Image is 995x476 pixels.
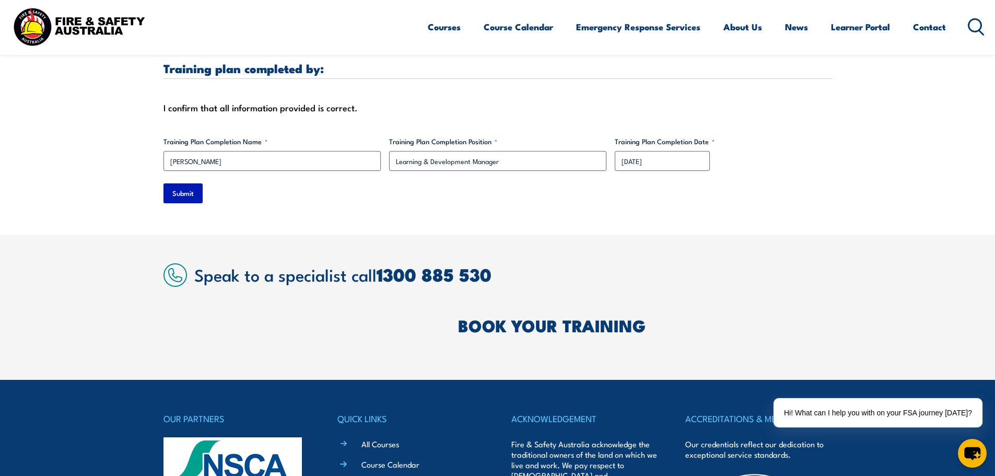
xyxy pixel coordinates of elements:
[163,100,832,115] div: I confirm that all information provided is correct.
[685,411,832,426] h4: ACCREDITATIONS & MEMBERSHIPS
[723,13,762,41] a: About Us
[685,439,832,460] p: Our credentials reflect our dedication to exceptional service standards.
[576,13,700,41] a: Emergency Response Services
[163,62,832,74] h3: Training plan completed by:
[458,318,832,332] h2: BOOK YOUR TRAINING
[785,13,808,41] a: News
[831,13,890,41] a: Learner Portal
[774,398,982,427] div: Hi! What can I help you with on your FSA journey [DATE]?
[163,411,310,426] h4: OUR PARTNERS
[958,439,987,468] button: chat-button
[615,136,832,147] label: Training Plan Completion Date
[615,151,710,171] input: dd/mm/yyyy
[389,136,606,147] label: Training Plan Completion Position
[484,13,553,41] a: Course Calendar
[163,136,381,147] label: Training Plan Completion Name
[194,265,832,284] h2: Speak to a specialist call
[163,183,203,203] input: Submit
[377,260,491,288] a: 1300 885 530
[428,13,461,41] a: Courses
[361,438,399,449] a: All Courses
[913,13,946,41] a: Contact
[361,459,419,470] a: Course Calendar
[337,411,484,426] h4: QUICK LINKS
[511,411,658,426] h4: ACKNOWLEDGEMENT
